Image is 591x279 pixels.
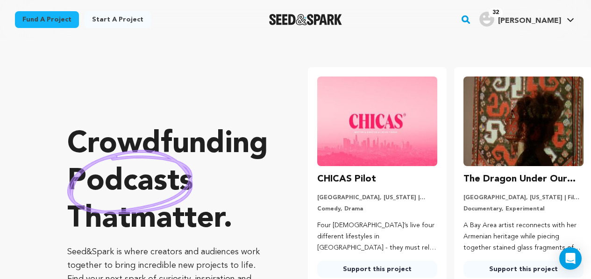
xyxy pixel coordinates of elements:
[15,11,79,28] a: Fund a project
[317,205,437,213] p: Comedy, Drama
[317,261,437,278] a: Support this project
[317,220,437,253] p: Four [DEMOGRAPHIC_DATA]’s live four different lifestyles in [GEOGRAPHIC_DATA] - they must rely on...
[317,194,437,202] p: [GEOGRAPHIC_DATA], [US_STATE] | Series
[479,12,561,27] div: Deitrah T.'s Profile
[317,172,376,187] h3: CHICAS Pilot
[317,77,437,166] img: CHICAS Pilot image
[269,14,342,25] a: Seed&Spark Homepage
[67,126,271,238] p: Crowdfunding that .
[559,247,582,270] div: Open Intercom Messenger
[463,261,584,278] a: Support this project
[269,14,342,25] img: Seed&Spark Logo Dark Mode
[489,8,503,17] span: 32
[477,10,576,27] a: Deitrah T.'s Profile
[498,17,561,25] span: [PERSON_NAME]
[463,220,584,253] p: A Bay Area artist reconnects with her Armenian heritage while piecing together stained glass frag...
[463,172,584,187] h3: The Dragon Under Our Feet
[85,11,151,28] a: Start a project
[463,194,584,202] p: [GEOGRAPHIC_DATA], [US_STATE] | Film Feature
[130,204,223,234] span: matter
[463,77,584,166] img: The Dragon Under Our Feet image
[463,205,584,213] p: Documentary, Experimental
[67,150,193,215] img: hand sketched image
[479,12,494,27] img: user.png
[477,10,576,29] span: Deitrah T.'s Profile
